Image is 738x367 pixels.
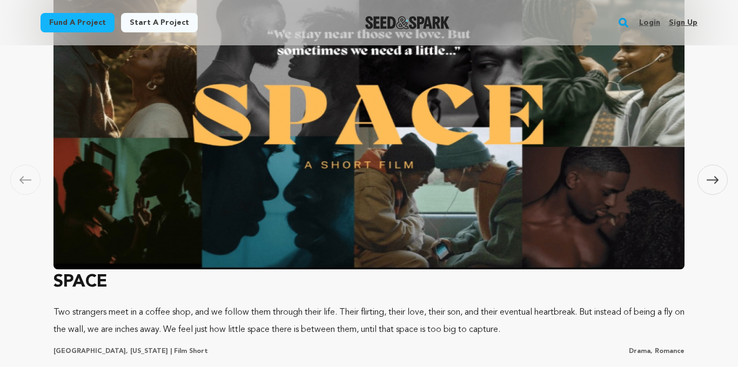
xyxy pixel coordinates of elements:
a: Fund a project [41,13,115,32]
a: Seed&Spark Homepage [365,16,450,29]
a: Login [639,14,660,31]
a: Start a project [121,13,198,32]
span: [GEOGRAPHIC_DATA], [US_STATE] | [53,348,172,355]
p: Two strangers meet in a coffee shop, and we follow them through their life. Their flirting, their... [53,304,685,338]
a: Sign up [669,14,697,31]
img: Seed&Spark Logo Dark Mode [365,16,450,29]
span: Film Short [174,348,208,355]
p: Drama, Romance [629,347,685,356]
h3: SPACE [53,269,685,295]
